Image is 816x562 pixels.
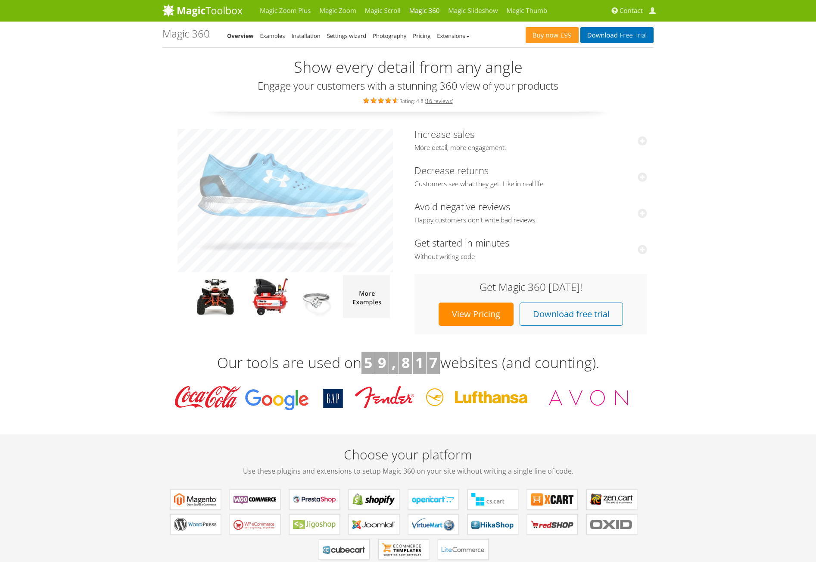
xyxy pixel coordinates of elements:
a: Examples [260,32,285,40]
h3: Engage your customers with a stunning 360 view of your products [162,80,654,91]
a: Magic 360 for WP e-Commerce [230,514,280,535]
a: View Pricing [439,303,514,326]
b: Magic 360 for WooCommerce [234,493,277,506]
b: Magic 360 for Shopify [352,493,396,506]
a: Magic 360 for redSHOP [527,514,578,535]
a: Magic 360 for HikaShop [467,514,518,535]
b: Magic 360 for redSHOP [531,518,574,531]
span: Customers see what they get. Like in real life [414,180,647,188]
a: 16 reviews [426,97,452,105]
b: Magic 360 for X-Cart [531,493,574,506]
a: Overview [227,32,254,40]
div: Rating: 4.8 ( ) [162,96,654,105]
span: Without writing code [414,253,647,261]
a: Magic 360 for OXID [586,514,637,535]
a: Magic 360 for Shopify [349,489,399,510]
b: Magic 360 for CS-Cart [471,493,514,506]
span: Use these plugins and extensions to setup Magic 360 on your site without writing a single line of... [162,466,654,476]
a: Magic 360 for LiteCommerce [438,539,489,560]
a: Magic 360 for X-Cart [527,489,578,510]
b: Magic 360 for VirtueMart [412,518,455,531]
span: Happy customers don't write bad reviews [414,216,647,225]
a: Magic 360 for Zen Cart [586,489,637,510]
b: Magic 360 for WordPress [174,518,217,531]
b: Magic 360 for Magento [174,493,217,506]
a: Magic 360 for CS-Cart [467,489,518,510]
b: 9 [378,353,386,372]
span: Free Trial [618,32,647,39]
a: DownloadFree Trial [580,27,654,43]
img: MagicToolbox.com - Image tools for your website [162,4,243,17]
b: Magic 360 for PrestaShop [293,493,336,506]
a: Photography [373,32,406,40]
a: Magic 360 for Joomla [349,514,399,535]
a: Magic 360 for PrestaShop [289,489,340,510]
b: Magic 360 for OpenCart [412,493,455,506]
a: Magic 360 for CubeCart [319,539,370,560]
a: Settings wizard [327,32,367,40]
b: Magic 360 for Jigoshop [293,518,336,531]
b: Magic 360 for HikaShop [471,518,514,531]
a: Magic 360 for Magento [170,489,221,510]
a: Magic 360 for Jigoshop [289,514,340,535]
h1: Magic 360 [162,28,210,39]
span: £99 [558,32,572,39]
h2: Show every detail from any angle [162,59,654,76]
img: Magic Toolbox Customers [169,383,647,413]
a: Get started in minutesWithout writing code [414,236,647,261]
a: Magic 360 for WordPress [170,514,221,535]
b: Magic 360 for CubeCart [323,543,366,556]
a: Buy now£99 [526,27,579,43]
b: Magic 360 for LiteCommerce [442,543,485,556]
img: more magic 360 demos [343,275,390,318]
b: 1 [415,353,424,372]
b: , [392,353,396,372]
a: Extensions [437,32,469,40]
a: Avoid negative reviewsHappy customers don't write bad reviews [414,200,647,225]
a: Magic 360 for WooCommerce [230,489,280,510]
b: Magic 360 for Zen Cart [590,493,633,506]
a: Magic 360 for VirtueMart [408,514,459,535]
h3: Our tools are used on websites (and counting). [162,352,654,374]
a: Magic 360 for OpenCart [408,489,459,510]
a: Download free trial [520,303,623,326]
span: Contact [620,6,643,15]
b: Magic 360 for ecommerce Templates [382,543,425,556]
b: 7 [429,353,437,372]
b: 8 [402,353,410,372]
a: Installation [292,32,321,40]
b: Magic 360 for Joomla [352,518,396,531]
a: Increase salesMore detail, more engagement. [414,128,647,152]
b: Magic 360 for WP e-Commerce [234,518,277,531]
b: Magic 360 for OXID [590,518,633,531]
b: 5 [364,353,372,372]
h3: Get Magic 360 [DATE]! [423,281,638,293]
h2: Choose your platform [162,447,654,476]
span: More detail, more engagement. [414,144,647,152]
a: Pricing [413,32,430,40]
a: Decrease returnsCustomers see what they get. Like in real life [414,164,647,188]
a: Magic 360 for ecommerce Templates [378,539,429,560]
